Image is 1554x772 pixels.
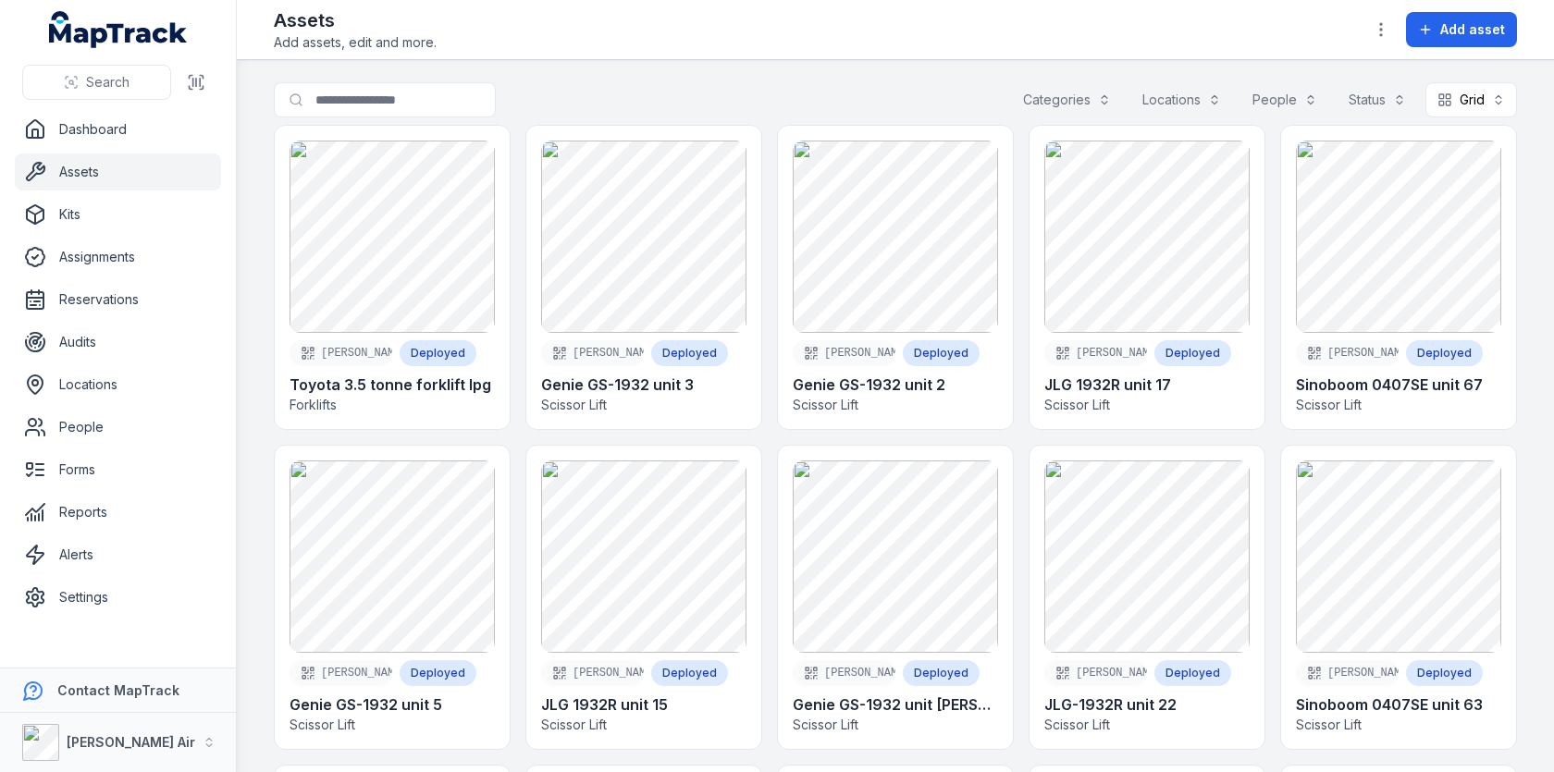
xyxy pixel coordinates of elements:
[22,65,171,100] button: Search
[15,239,221,276] a: Assignments
[49,11,188,48] a: MapTrack
[274,7,437,33] h2: Assets
[15,111,221,148] a: Dashboard
[15,409,221,446] a: People
[67,734,195,750] strong: [PERSON_NAME] Air
[15,153,221,190] a: Assets
[1425,82,1517,117] button: Grid
[274,33,437,52] span: Add assets, edit and more.
[1011,82,1123,117] button: Categories
[15,579,221,616] a: Settings
[15,366,221,403] a: Locations
[15,536,221,573] a: Alerts
[1406,12,1517,47] button: Add asset
[86,73,129,92] span: Search
[1240,82,1329,117] button: People
[1440,20,1505,39] span: Add asset
[15,324,221,361] a: Audits
[15,494,221,531] a: Reports
[1130,82,1233,117] button: Locations
[15,451,221,488] a: Forms
[15,281,221,318] a: Reservations
[1337,82,1418,117] button: Status
[15,196,221,233] a: Kits
[57,682,179,698] strong: Contact MapTrack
